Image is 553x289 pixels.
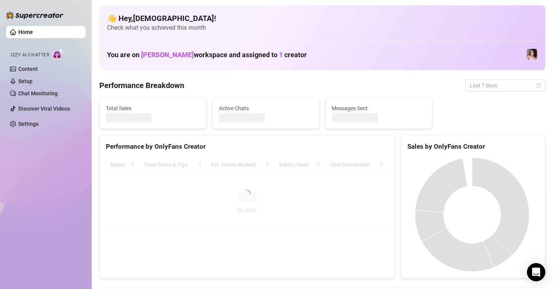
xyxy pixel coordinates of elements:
[219,104,313,112] span: Active Chats
[107,24,538,32] span: Check what you achieved this month
[99,80,184,91] h4: Performance Breakdown
[52,48,64,59] img: AI Chatter
[527,49,537,59] img: Lauren
[141,51,194,59] span: [PERSON_NAME]
[537,83,541,88] span: calendar
[107,13,538,24] h4: 👋 Hey, [DEMOGRAPHIC_DATA] !
[107,51,307,59] h1: You are on workspace and assigned to creator
[407,141,539,152] div: Sales by OnlyFans Creator
[11,51,49,59] span: Izzy AI Chatter
[106,141,388,152] div: Performance by OnlyFans Creator
[106,104,200,112] span: Total Sales
[6,11,63,19] img: logo-BBDzfeDw.svg
[332,104,426,112] span: Messages Sent
[18,90,58,96] a: Chat Monitoring
[18,106,70,112] a: Discover Viral Videos
[18,29,33,35] a: Home
[470,80,541,91] span: Last 7 days
[18,66,38,72] a: Content
[18,121,39,127] a: Settings
[18,78,32,84] a: Setup
[527,263,545,281] div: Open Intercom Messenger
[242,188,252,199] span: loading
[279,51,283,59] span: 1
